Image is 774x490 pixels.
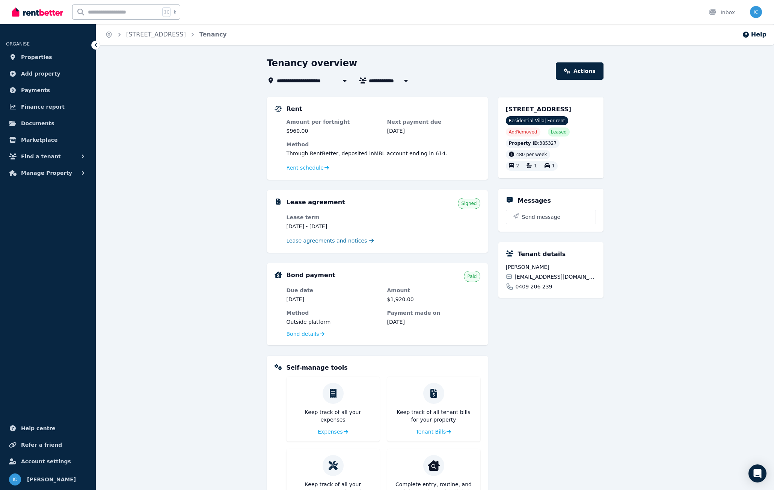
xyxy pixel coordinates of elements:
img: Ian Curtinsmith [750,6,762,18]
div: Open Intercom Messenger [748,464,766,482]
dd: [DATE] [287,296,380,303]
span: [STREET_ADDRESS] [506,106,572,113]
img: Bond Details [275,272,282,278]
span: Expenses [318,428,343,435]
span: Through RentBetter , deposited in MBL account ending in 614 . [287,150,447,156]
dd: [DATE] [387,318,480,326]
button: Send message [506,210,596,224]
img: Ian Curtinsmith [9,473,21,485]
dt: Method [287,141,480,148]
dt: Next payment due [387,118,480,126]
a: Payments [6,83,90,98]
span: Tenant Bills [416,428,446,435]
span: Leased [551,129,567,135]
dt: Lease term [287,214,380,221]
a: Rent schedule [287,164,329,171]
h5: Tenant details [518,250,566,259]
span: Ad: Removed [509,129,537,135]
span: Signed [461,200,477,206]
span: 1 [552,164,555,169]
span: Finance report [21,102,65,111]
span: 480 per week [516,152,547,157]
button: Manage Property [6,165,90,181]
div: Inbox [709,9,735,16]
span: Find a tenant [21,152,61,161]
nav: Breadcrumb [96,24,236,45]
a: Tenancy [199,31,227,38]
span: Paid [467,273,477,279]
dd: [DATE] [387,127,480,135]
dt: Payment made on [387,309,480,317]
span: ORGANISE [6,41,30,47]
span: Property ID [509,140,538,146]
h5: Lease agreement [287,198,345,207]
a: Expenses [318,428,348,435]
dd: $1,920.00 [387,296,480,303]
a: Lease agreements and notices [287,237,374,244]
h5: Self-manage tools [287,363,348,372]
a: Documents [6,116,90,131]
span: Properties [21,53,52,62]
span: Account settings [21,457,71,466]
span: Add property [21,69,60,78]
span: Help centre [21,424,56,433]
dd: [DATE] - [DATE] [287,223,380,230]
dd: Outside platform [287,318,380,326]
dd: $960.00 [287,127,380,135]
dt: Amount [387,287,480,294]
a: Properties [6,50,90,65]
p: Keep track of all tenant bills for your property [393,408,474,423]
h5: Messages [518,196,551,205]
span: Rent schedule [287,164,324,171]
span: 2 [516,164,519,169]
div: : 385327 [506,139,560,148]
h1: Tenancy overview [267,57,358,69]
dt: Due date [287,287,380,294]
dt: Method [287,309,380,317]
a: Bond details [287,330,324,338]
span: Bond details [287,330,319,338]
span: Payments [21,86,50,95]
a: Actions [556,62,603,80]
span: [PERSON_NAME] [506,263,596,271]
p: Keep track of all your expenses [293,408,374,423]
a: Account settings [6,454,90,469]
span: [EMAIL_ADDRESS][DOMAIN_NAME] [514,273,596,281]
a: Add property [6,66,90,81]
img: Condition reports [428,460,440,472]
img: RentBetter [12,6,63,18]
a: Refer a friend [6,437,90,452]
a: Finance report [6,99,90,114]
dt: Amount per fortnight [287,118,380,126]
h5: Bond payment [287,271,335,280]
button: Help [742,30,766,39]
span: Lease agreements and notices [287,237,367,244]
span: Marketplace [21,135,57,144]
span: 1 [534,164,537,169]
span: Documents [21,119,54,128]
span: k [174,9,176,15]
span: Send message [522,213,561,221]
span: Manage Property [21,168,72,177]
span: [PERSON_NAME] [27,475,76,484]
img: Rental Payments [275,106,282,112]
button: Find a tenant [6,149,90,164]
h5: Rent [287,105,302,114]
a: Marketplace [6,132,90,147]
span: Residential Villa | For rent [506,116,568,125]
a: Tenant Bills [416,428,451,435]
a: Help centre [6,421,90,436]
span: Refer a friend [21,440,62,449]
span: 0409 206 239 [516,283,552,290]
a: [STREET_ADDRESS] [126,31,186,38]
